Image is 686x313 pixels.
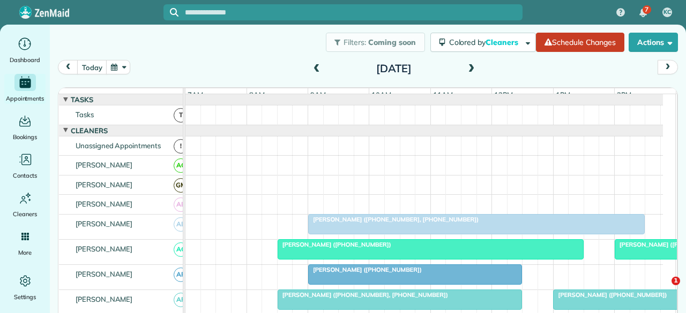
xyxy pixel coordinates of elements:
span: [PERSON_NAME] [73,245,135,253]
button: Colored byCleaners [430,33,536,52]
span: [PERSON_NAME] [73,270,135,278]
span: AF [174,268,188,282]
span: [PERSON_NAME] ([PHONE_NUMBER]) [308,266,422,273]
span: 11am [431,90,455,99]
span: Settings [14,292,36,302]
span: Tasks [73,110,96,119]
span: Cleaners [486,37,520,47]
span: ! [174,139,188,154]
a: Contacts [4,151,46,181]
span: 1 [672,277,680,285]
button: next [658,60,678,74]
h2: [DATE] [327,63,461,74]
span: GM [174,178,188,193]
span: 12pm [492,90,515,99]
iframe: Intercom live chat [650,277,675,302]
a: Bookings [4,112,46,142]
span: AF [174,293,188,307]
a: Appointments [4,74,46,104]
button: today [77,60,107,74]
svg: Focus search [170,8,178,17]
span: Contacts [13,170,37,181]
span: 8am [247,90,267,99]
span: Unassigned Appointments [73,141,163,150]
span: [PERSON_NAME] [73,180,135,189]
a: Dashboard [4,35,46,65]
span: Colored by [449,37,522,47]
span: T [174,108,188,123]
span: [PERSON_NAME] ([PHONE_NUMBER]) [277,241,392,248]
span: KC [663,8,671,17]
span: 2pm [615,90,633,99]
span: AC [174,158,188,173]
span: [PERSON_NAME] ([PHONE_NUMBER], [PHONE_NUMBER]) [277,291,449,299]
span: 1pm [554,90,572,99]
span: Dashboard [10,55,40,65]
span: Tasks [69,95,95,104]
span: Filters: [344,37,366,47]
span: [PERSON_NAME] [73,161,135,169]
button: prev [58,60,78,74]
span: 7am [185,90,205,99]
span: [PERSON_NAME] [73,219,135,228]
a: Settings [4,272,46,302]
span: Coming soon [368,37,416,47]
span: Cleaners [69,126,110,135]
div: 7 unread notifications [632,1,654,25]
span: AB [174,197,188,212]
span: 9am [308,90,328,99]
span: Bookings [13,132,38,142]
span: [PERSON_NAME] ([PHONE_NUMBER], [PHONE_NUMBER]) [308,216,479,223]
span: 7 [645,5,648,14]
span: 10am [369,90,393,99]
span: Appointments [6,93,44,104]
span: More [18,247,32,258]
button: Focus search [163,8,178,17]
button: Actions [629,33,678,52]
a: Cleaners [4,189,46,219]
span: AB [174,217,188,232]
span: [PERSON_NAME] [73,200,135,208]
span: AC [174,242,188,257]
span: [PERSON_NAME] [73,295,135,303]
span: Cleaners [13,209,37,219]
a: Schedule Changes [536,33,624,52]
span: [PERSON_NAME] ([PHONE_NUMBER]) [553,291,667,299]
